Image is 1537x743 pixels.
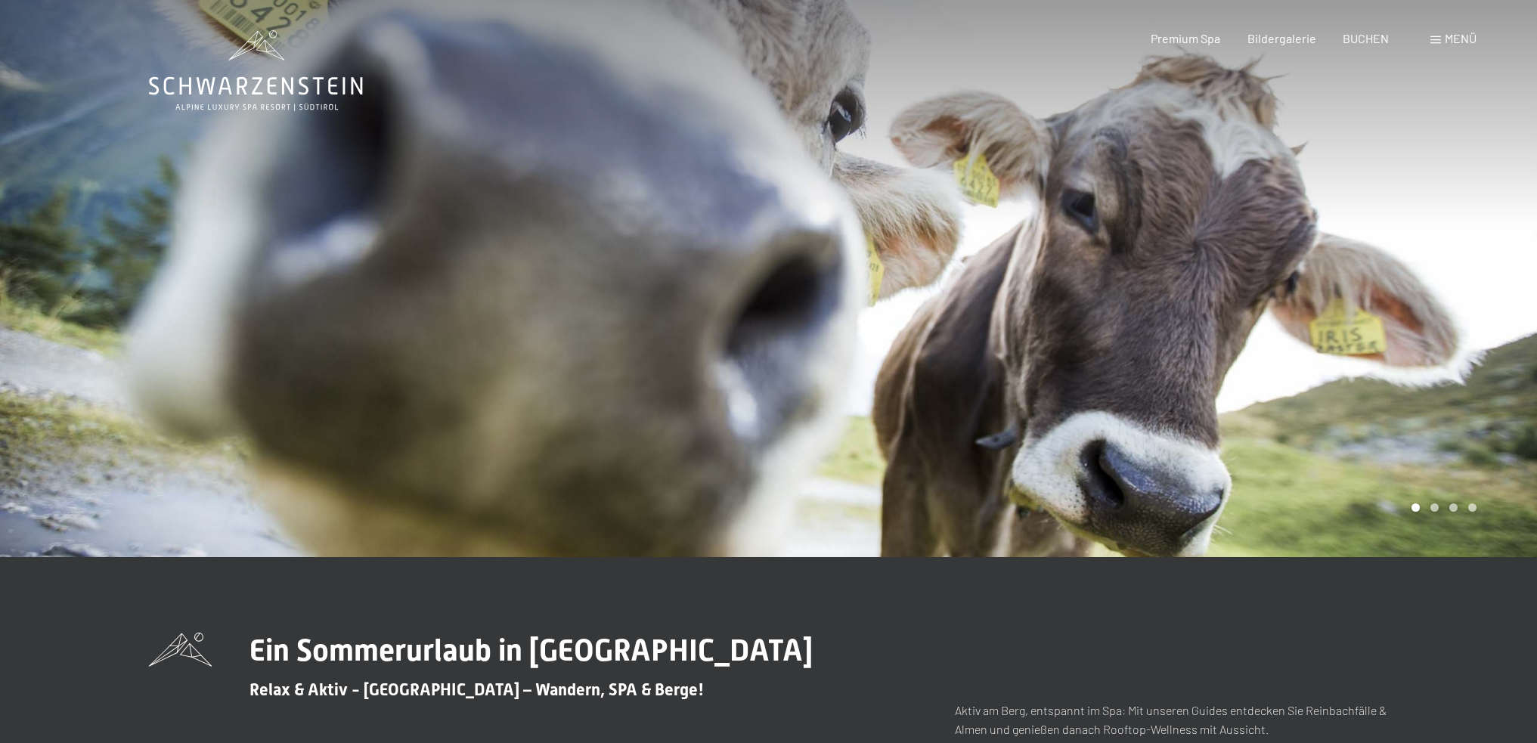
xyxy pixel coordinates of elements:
[1468,503,1477,512] div: Carousel Page 4
[1343,31,1389,45] a: BUCHEN
[1445,31,1477,45] span: Menü
[1449,503,1458,512] div: Carousel Page 3
[249,680,704,699] span: Relax & Aktiv - [GEOGRAPHIC_DATA] – Wandern, SPA & Berge!
[955,701,1389,739] p: Aktiv am Berg, entspannt im Spa: Mit unseren Guides entdecken Sie Reinbachfälle & Almen und genie...
[1411,503,1420,512] div: Carousel Page 1 (Current Slide)
[1247,31,1316,45] a: Bildergalerie
[1430,503,1439,512] div: Carousel Page 2
[1406,503,1477,512] div: Carousel Pagination
[1151,31,1220,45] a: Premium Spa
[249,633,813,668] span: Ein Sommerurlaub in [GEOGRAPHIC_DATA]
